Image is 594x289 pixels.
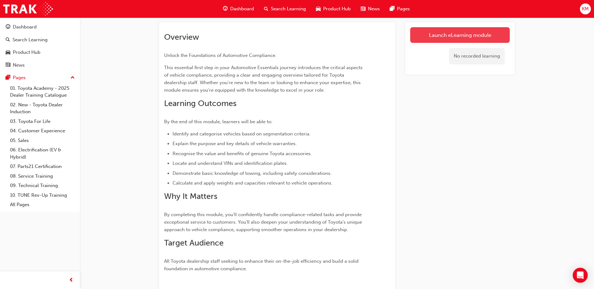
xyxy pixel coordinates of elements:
[218,3,259,15] a: guage-iconDashboard
[271,5,306,13] span: Search Learning
[13,74,26,81] div: Pages
[173,131,311,137] span: Identify and categorise vehicles based on segmentation criteria.
[3,34,77,46] a: Search Learning
[8,100,77,117] a: 02. New - Toyota Dealer Induction
[573,268,588,283] div: Open Intercom Messenger
[70,74,75,82] span: up-icon
[164,258,360,271] span: All Toyota dealership staff seeking to enhance their on-the-job efficiency and build a solid foun...
[164,53,276,58] span: Unlock the Foundations of Automotive Compliance.
[3,59,77,71] a: News
[397,5,410,13] span: Pages
[173,151,312,156] span: Recognise the value and benefits of genuine Toyota accessories.
[8,190,77,200] a: 10. TUNE Rev-Up Training
[264,5,268,13] span: search-icon
[173,160,288,166] span: Locate and understand VINs and identification plates.
[8,181,77,190] a: 09. Technical Training
[3,20,77,72] button: DashboardSearch LearningProduct HubNews
[8,162,77,171] a: 07. Parts21 Certification
[6,75,10,81] span: pages-icon
[323,5,351,13] span: Product Hub
[13,23,37,31] div: Dashboard
[69,276,74,284] span: prev-icon
[385,3,415,15] a: pages-iconPages
[13,36,48,43] div: Search Learning
[6,50,10,55] span: car-icon
[173,170,332,176] span: Demonstrate basic knowledge of towing, including safety considerations.
[6,24,10,30] span: guage-icon
[8,126,77,136] a: 04. Customer Experience
[13,49,40,56] div: Product Hub
[580,3,591,14] button: KM
[164,65,364,93] span: This essential first step in your Automotive Essentials journey introduces the critical aspects o...
[6,63,10,68] span: news-icon
[449,48,505,64] div: No recorded learning
[8,117,77,126] a: 03. Toyota For Life
[164,119,272,124] span: By the end of this module, learners will be able to:
[8,145,77,162] a: 06. Electrification (EV & Hybrid)
[368,5,380,13] span: News
[223,5,228,13] span: guage-icon
[8,136,77,145] a: 05. Sales
[390,5,395,13] span: pages-icon
[582,5,589,13] span: KM
[259,3,311,15] a: search-iconSearch Learning
[13,62,25,69] div: News
[8,200,77,210] a: All Pages
[316,5,321,13] span: car-icon
[164,99,236,108] span: Learning Outcomes
[230,5,254,13] span: Dashboard
[3,72,77,84] button: Pages
[8,171,77,181] a: 08. Service Training
[3,47,77,58] a: Product Hub
[173,180,333,186] span: Calculate and apply weights and capacities relevant to vehicle operations.
[3,2,53,16] img: Trak
[410,27,510,43] a: Launch eLearning module
[356,3,385,15] a: news-iconNews
[361,5,365,13] span: news-icon
[6,37,10,43] span: search-icon
[311,3,356,15] a: car-iconProduct Hub
[164,212,363,232] span: By completing this module, you'll confidently handle compliance-related tasks and provide excepti...
[3,21,77,33] a: Dashboard
[173,141,297,146] span: Explain the purpose and key details of vehicle warranties.
[164,238,224,248] span: Target Audience
[164,191,217,201] span: Why It Matters
[164,32,199,42] span: Overview
[8,84,77,100] a: 01. Toyota Academy - 2025 Dealer Training Catalogue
